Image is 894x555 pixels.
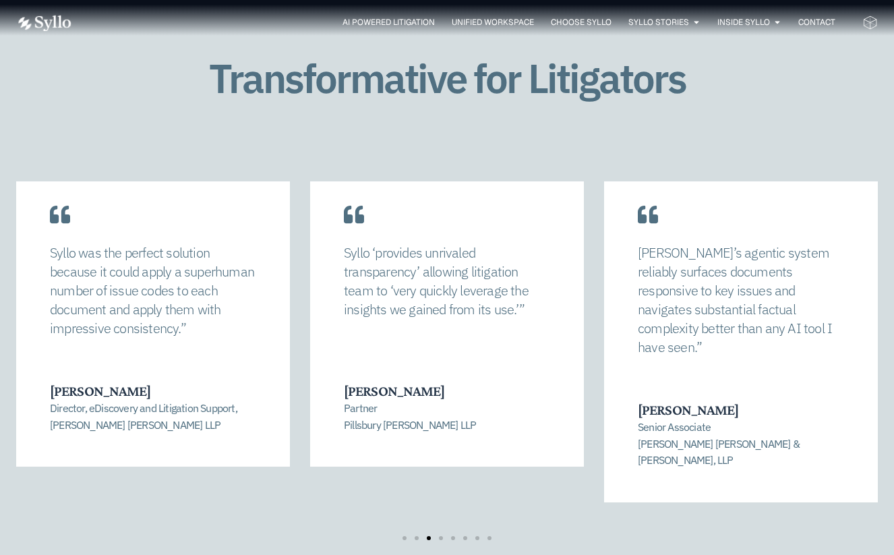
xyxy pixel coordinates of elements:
span: Go to slide 3 [427,536,431,540]
span: Go to slide 5 [451,536,455,540]
a: Choose Syllo [551,16,612,28]
span: Go to slide 1 [403,536,407,540]
div: 4 / 8 [310,181,584,502]
a: Contact [798,16,835,28]
div: 5 / 8 [604,181,878,502]
div: Menu Toggle [98,16,835,29]
p: Director, eDiscovery and Litigation Support, [PERSON_NAME] [PERSON_NAME] LLP [50,400,255,433]
span: Go to slide 2 [415,536,419,540]
span: Go to slide 6 [463,536,467,540]
p: Partner Pillsbury [PERSON_NAME] LLP [344,400,549,433]
nav: Menu [98,16,835,29]
a: AI Powered Litigation [342,16,435,28]
a: Inside Syllo [717,16,770,28]
h3: [PERSON_NAME] [50,382,255,400]
h3: [PERSON_NAME] [344,382,549,400]
span: Go to slide 4 [439,536,443,540]
p: Senior Associate [PERSON_NAME] [PERSON_NAME] & [PERSON_NAME], LLP [638,419,843,469]
img: white logo [16,15,71,32]
a: Syllo Stories [628,16,689,28]
h1: Transformative for Litigators [195,56,699,100]
h3: [PERSON_NAME] [638,401,843,419]
p: Syllo ‘provides unrivaled transparency’ allowing litigation team to ‘very quickly leverage the in... [344,243,550,319]
span: Go to slide 7 [475,536,479,540]
p: Syllo was the perfect solution because it could apply a superhuman number of issue codes to each ... [50,243,256,338]
a: Unified Workspace [452,16,534,28]
p: [PERSON_NAME]’s agentic system reliably surfaces documents responsive to key issues and navigates... [638,243,844,357]
div: 3 / 8 [16,181,290,502]
span: Go to slide 8 [487,536,491,540]
div: Carousel [16,181,878,540]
